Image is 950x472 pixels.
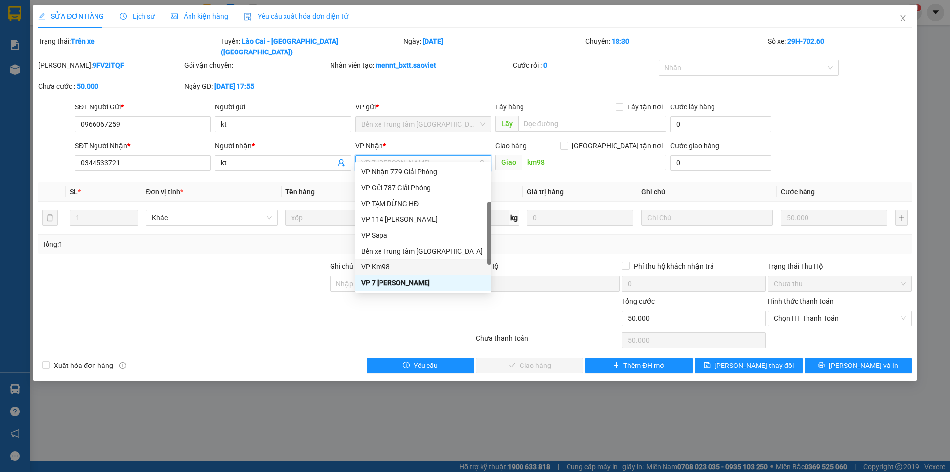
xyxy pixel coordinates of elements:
[220,36,402,57] div: Tuyến:
[337,159,345,167] span: user-add
[414,360,438,371] span: Yêu cầu
[767,36,913,57] div: Số xe:
[361,198,485,209] div: VP TẠM DỪNG HĐ
[641,210,773,226] input: Ghi Chú
[171,12,228,20] span: Ảnh kiện hàng
[120,13,127,20] span: clock-circle
[829,360,898,371] span: [PERSON_NAME] và In
[527,210,633,226] input: 0
[38,60,182,71] div: [PERSON_NAME]:
[120,12,155,20] span: Lịch sử
[355,196,491,211] div: VP TẠM DỪNG HĐ
[361,277,485,288] div: VP 7 [PERSON_NAME]
[585,358,693,373] button: plusThêm ĐH mới
[781,210,887,226] input: 0
[361,182,485,193] div: VP Gửi 787 Giải Phóng
[171,13,178,20] span: picture
[361,246,485,257] div: Bến xe Trung tâm [GEOGRAPHIC_DATA]
[402,36,585,57] div: Ngày:
[330,276,474,292] input: Ghi chú đơn hàng
[495,116,518,132] span: Lấy
[38,13,45,20] span: edit
[42,239,367,250] div: Tổng: 1
[214,82,254,90] b: [DATE] 17:55
[805,358,912,373] button: printer[PERSON_NAME] và In
[285,210,417,226] input: VD: Bàn, Ghế
[152,210,272,225] span: Khác
[37,36,220,57] div: Trạng thái:
[70,188,78,196] span: SL
[75,140,211,151] div: SĐT Người Nhận
[221,37,338,56] b: Lào Cai - [GEOGRAPHIC_DATA] ([GEOGRAPHIC_DATA])
[899,14,907,22] span: close
[119,362,126,369] span: info-circle
[77,82,98,90] b: 50.000
[518,116,666,132] input: Dọc đường
[768,297,834,305] label: Hình thức thanh toán
[361,156,485,170] span: VP 7 Phạm Văn Đồng
[695,358,802,373] button: save[PERSON_NAME] thay đổi
[361,214,485,225] div: VP 114 [PERSON_NAME]
[355,102,491,112] div: VP gửi
[376,61,436,69] b: mennt_bxtt.saoviet
[704,362,711,369] span: save
[670,142,719,150] label: Cước giao hàng
[355,142,383,150] span: VP Nhận
[367,358,474,373] button: exclamation-circleYêu cầu
[612,37,629,45] b: 18:30
[623,360,665,371] span: Thêm ĐH mới
[423,37,443,45] b: [DATE]
[781,188,815,196] span: Cước hàng
[774,276,906,291] span: Chưa thu
[513,60,657,71] div: Cước rồi :
[568,140,666,151] span: [GEOGRAPHIC_DATA] tận nơi
[355,227,491,243] div: VP Sapa
[774,311,906,326] span: Chọn HT Thanh Toán
[670,116,771,132] input: Cước lấy hàng
[285,188,315,196] span: Tên hàng
[613,362,619,369] span: plus
[38,81,182,92] div: Chưa cước :
[355,243,491,259] div: Bến xe Trung tâm Lào Cai
[818,362,825,369] span: printer
[584,36,767,57] div: Chuyến:
[670,155,771,171] input: Cước giao hàng
[184,81,328,92] div: Ngày GD:
[495,155,522,170] span: Giao
[889,5,917,33] button: Close
[403,362,410,369] span: exclamation-circle
[215,140,351,151] div: Người nhận
[42,210,58,226] button: delete
[38,12,104,20] span: SỬA ĐƠN HÀNG
[244,13,252,21] img: icon
[768,261,912,272] div: Trạng thái Thu Hộ
[93,61,124,69] b: 9FV2ITQF
[146,188,183,196] span: Đơn vị tính
[787,37,824,45] b: 29H-702.60
[670,103,715,111] label: Cước lấy hàng
[522,155,666,170] input: Dọc đường
[361,262,485,272] div: VP Km98
[509,210,519,226] span: kg
[637,182,777,202] th: Ghi chú
[215,102,351,112] div: Người gửi
[714,360,794,371] span: [PERSON_NAME] thay đổi
[75,102,211,112] div: SĐT Người Gửi
[355,164,491,180] div: VP Nhận 779 Giải Phóng
[361,117,485,132] span: Bến xe Trung tâm Lào Cai
[361,166,485,177] div: VP Nhận 779 Giải Phóng
[184,60,328,71] div: Gói vận chuyển:
[495,142,527,150] span: Giao hàng
[895,210,908,226] button: plus
[476,358,583,373] button: checkGiao hàng
[622,297,655,305] span: Tổng cước
[476,262,499,270] span: Thu Hộ
[355,180,491,196] div: VP Gửi 787 Giải Phóng
[475,333,621,350] div: Chưa thanh toán
[355,259,491,275] div: VP Km98
[355,211,491,227] div: VP 114 Trần Nhật Duật
[630,261,718,272] span: Phí thu hộ khách nhận trả
[244,12,348,20] span: Yêu cầu xuất hóa đơn điện tử
[71,37,95,45] b: Trên xe
[495,103,524,111] span: Lấy hàng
